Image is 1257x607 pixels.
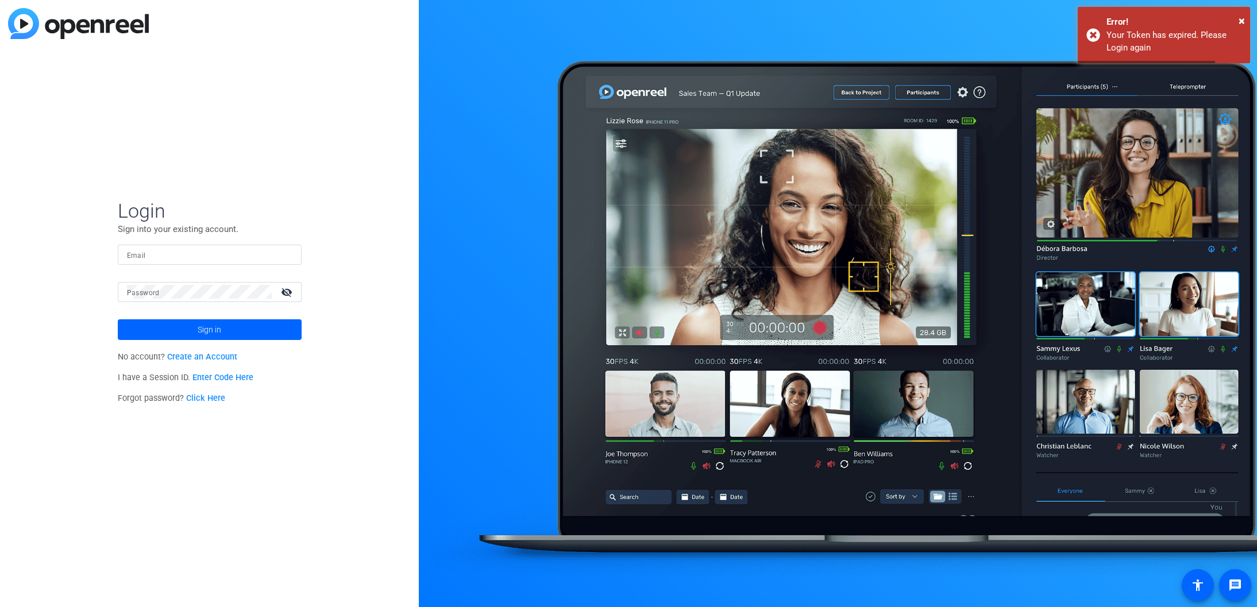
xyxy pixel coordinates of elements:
span: Sign in [198,315,221,344]
mat-icon: visibility_off [274,284,302,300]
button: Close [1239,12,1245,29]
div: Error! [1106,16,1241,29]
img: blue-gradient.svg [8,8,149,39]
span: No account? [118,352,238,362]
mat-label: Password [127,289,160,297]
span: Login [118,199,302,223]
span: × [1239,14,1245,28]
mat-label: Email [127,252,146,260]
span: I have a Session ID. [118,373,254,382]
button: Sign in [118,319,302,340]
input: Enter Email Address [127,248,292,261]
a: Create an Account [167,352,237,362]
div: Your Token has expired. Please Login again [1106,29,1241,55]
a: Click Here [186,393,225,403]
p: Sign into your existing account. [118,223,302,235]
a: Enter Code Here [192,373,253,382]
mat-icon: message [1228,578,1242,592]
mat-icon: accessibility [1191,578,1205,592]
span: Forgot password? [118,393,226,403]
